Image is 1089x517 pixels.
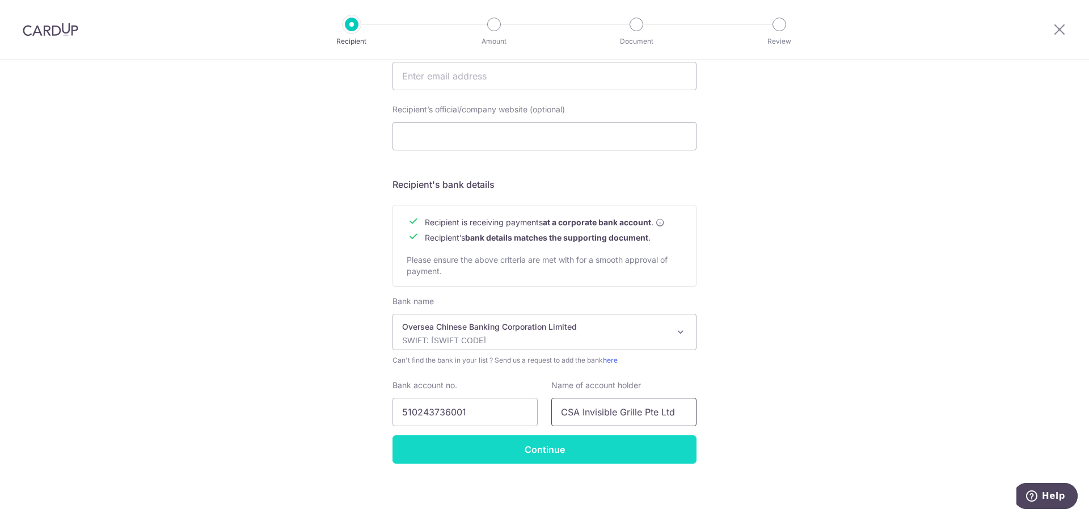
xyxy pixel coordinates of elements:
p: Amount [452,36,536,47]
h5: Recipient's bank details [392,178,697,191]
span: Oversea Chinese Banking Corporation Limited [392,314,697,350]
b: bank details matches the supporting document [465,233,648,242]
p: Recipient [310,36,394,47]
input: Enter email address [392,62,697,90]
span: Help [26,8,49,18]
iframe: Opens a widget where you can find more information [1016,483,1078,511]
label: Bank name [392,296,434,307]
label: Name of account holder [551,380,641,391]
span: Recipient is receiving payments . [425,217,665,228]
a: here [603,356,618,364]
span: Can't find the bank in your list ? Send us a request to add the bank [392,355,697,366]
span: Please ensure the above criteria are met with for a smooth approval of payment. [407,255,668,276]
span: Oversea Chinese Banking Corporation Limited [393,314,696,350]
input: Continue [392,435,697,464]
p: Review [737,36,821,47]
b: at a corporate bank account [543,217,651,228]
p: Document [594,36,678,47]
label: Bank account no. [392,380,457,391]
p: SWIFT: [SWIFT_CODE] [402,335,669,346]
span: Recipient’s . [425,233,651,242]
label: Recipient’s official/company website (optional) [392,104,565,115]
img: CardUp [23,23,78,36]
p: Oversea Chinese Banking Corporation Limited [402,321,669,333]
